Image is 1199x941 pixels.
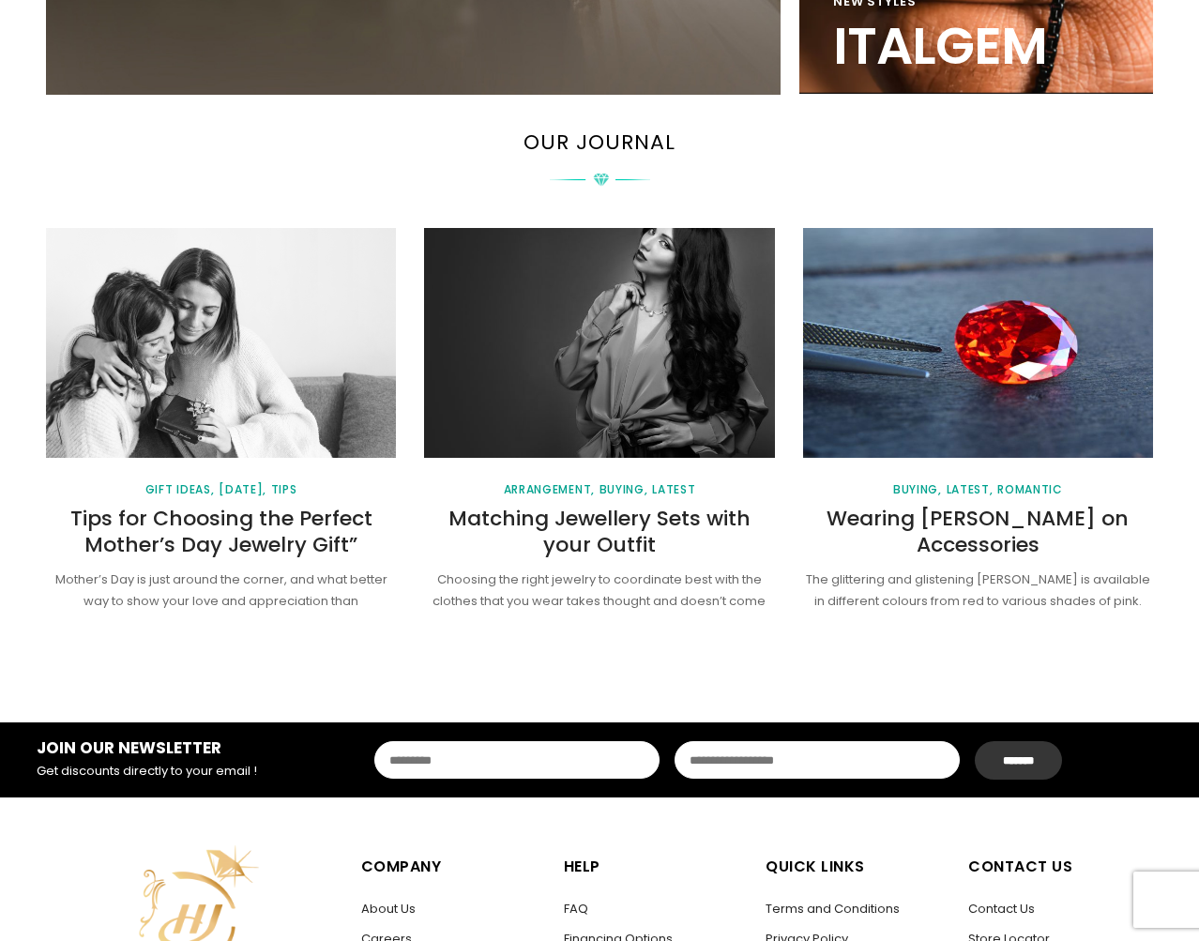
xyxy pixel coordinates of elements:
p: The glittering and glistening [PERSON_NAME] is available in different colours from red to various... [803,569,1153,613]
a: FAQ [564,900,588,918]
h5: Contact Us [968,854,1153,880]
a: Latest [652,484,695,495]
a: Matching Jewellery Sets with your Outfit [448,504,751,560]
p: Mother’s Day is just around the corner, and what better way to show your love and appreciation than [46,569,396,613]
a: buying [893,484,942,495]
a: Tips [271,484,297,495]
a: [DATE] [219,484,266,495]
a: Gift Ideas [145,484,215,495]
a: buying [599,484,648,495]
h5: Company [361,854,545,880]
h3: Our Journal [23,132,1176,153]
h5: Help [564,854,748,880]
a: Terms and Conditions [766,900,900,918]
p: Get discounts directly to your email ! [37,761,294,782]
a: Wearing [PERSON_NAME] on Accessories [827,504,1129,560]
a: arrangement [504,484,595,495]
a: Romantic [997,484,1063,495]
a: Latest [947,484,994,495]
strong: JOIN OUR NEWSLETTER [37,736,221,759]
h5: Quick Links [766,854,949,880]
a: About Us [361,900,416,918]
a: Contact Us [968,900,1035,918]
p: Choosing the right jewelry to coordinate best with the clothes that you wear takes thought and do... [424,569,774,613]
a: Tips for Choosing the Perfect Mother’s Day Jewelry Gift” [70,504,372,560]
a: ITALGEM [833,9,1047,82]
